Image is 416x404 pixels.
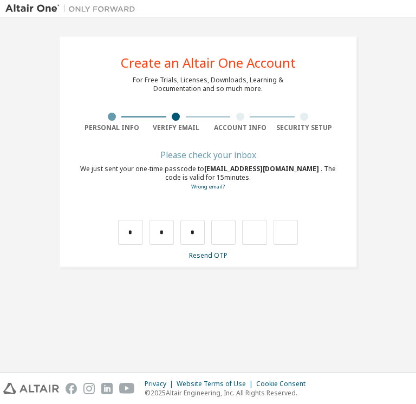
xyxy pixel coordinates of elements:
div: Personal Info [80,123,144,132]
div: Security Setup [272,123,337,132]
div: For Free Trials, Licenses, Downloads, Learning & Documentation and so much more. [133,76,283,93]
img: instagram.svg [83,383,95,394]
div: Account Info [208,123,272,132]
a: Resend OTP [189,251,227,260]
img: Altair One [5,3,141,14]
img: youtube.svg [119,383,135,394]
p: © 2025 Altair Engineering, Inc. All Rights Reserved. [145,388,312,398]
div: Website Terms of Use [177,380,256,388]
a: Go back to the registration form [191,183,225,190]
div: Privacy [145,380,177,388]
div: Cookie Consent [256,380,312,388]
div: Verify Email [144,123,209,132]
div: We just sent your one-time passcode to . The code is valid for 15 minutes. [80,165,336,191]
span: [EMAIL_ADDRESS][DOMAIN_NAME] [204,164,321,173]
img: facebook.svg [66,383,77,394]
img: altair_logo.svg [3,383,59,394]
div: Create an Altair One Account [121,56,296,69]
img: linkedin.svg [101,383,113,394]
div: Please check your inbox [80,152,336,158]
